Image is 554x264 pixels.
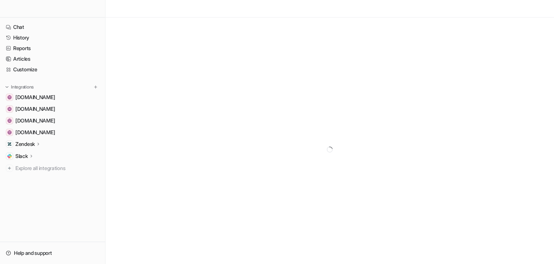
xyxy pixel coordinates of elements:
[3,127,102,137] a: docs.beemaps.com[DOMAIN_NAME]
[7,154,12,158] img: Slack
[3,116,102,126] a: blog.hivemapper.com[DOMAIN_NAME]
[15,94,55,101] span: [DOMAIN_NAME]
[3,104,102,114] a: beemaps.com[DOMAIN_NAME]
[3,54,102,64] a: Articles
[15,152,28,160] p: Slack
[3,163,102,173] a: Explore all integrations
[15,140,35,148] p: Zendesk
[6,165,13,172] img: explore all integrations
[3,83,36,91] button: Integrations
[3,22,102,32] a: Chat
[7,130,12,135] img: docs.beemaps.com
[4,84,10,90] img: expand menu
[7,118,12,123] img: blog.hivemapper.com
[3,43,102,53] a: Reports
[7,95,12,99] img: docs.hivemapper.com
[93,84,98,90] img: menu_add.svg
[3,33,102,43] a: History
[7,142,12,146] img: Zendesk
[7,107,12,111] img: beemaps.com
[15,129,55,136] span: [DOMAIN_NAME]
[11,84,34,90] p: Integrations
[3,64,102,75] a: Customize
[15,117,55,124] span: [DOMAIN_NAME]
[3,92,102,102] a: docs.hivemapper.com[DOMAIN_NAME]
[3,248,102,258] a: Help and support
[15,162,99,174] span: Explore all integrations
[15,105,55,113] span: [DOMAIN_NAME]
